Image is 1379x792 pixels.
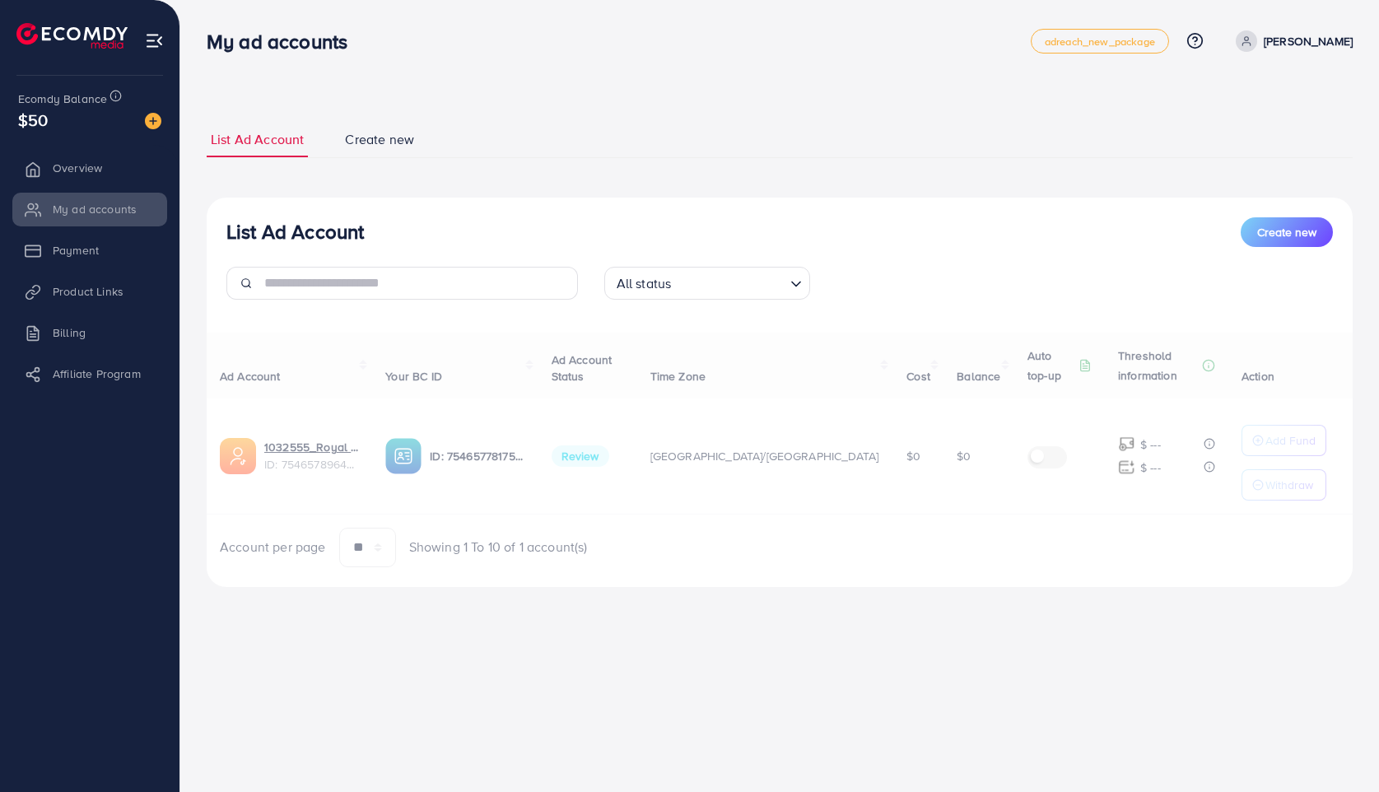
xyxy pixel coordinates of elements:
[18,91,107,107] span: Ecomdy Balance
[345,130,414,149] span: Create new
[18,108,48,132] span: $50
[604,267,810,300] div: Search for option
[145,31,164,50] img: menu
[1045,36,1155,47] span: adreach_new_package
[1257,224,1316,240] span: Create new
[1031,29,1169,54] a: adreach_new_package
[1264,31,1353,51] p: [PERSON_NAME]
[16,23,128,49] img: logo
[613,272,675,296] span: All status
[676,268,783,296] input: Search for option
[226,220,364,244] h3: List Ad Account
[145,113,161,129] img: image
[207,30,361,54] h3: My ad accounts
[1241,217,1333,247] button: Create new
[1229,30,1353,52] a: [PERSON_NAME]
[211,130,304,149] span: List Ad Account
